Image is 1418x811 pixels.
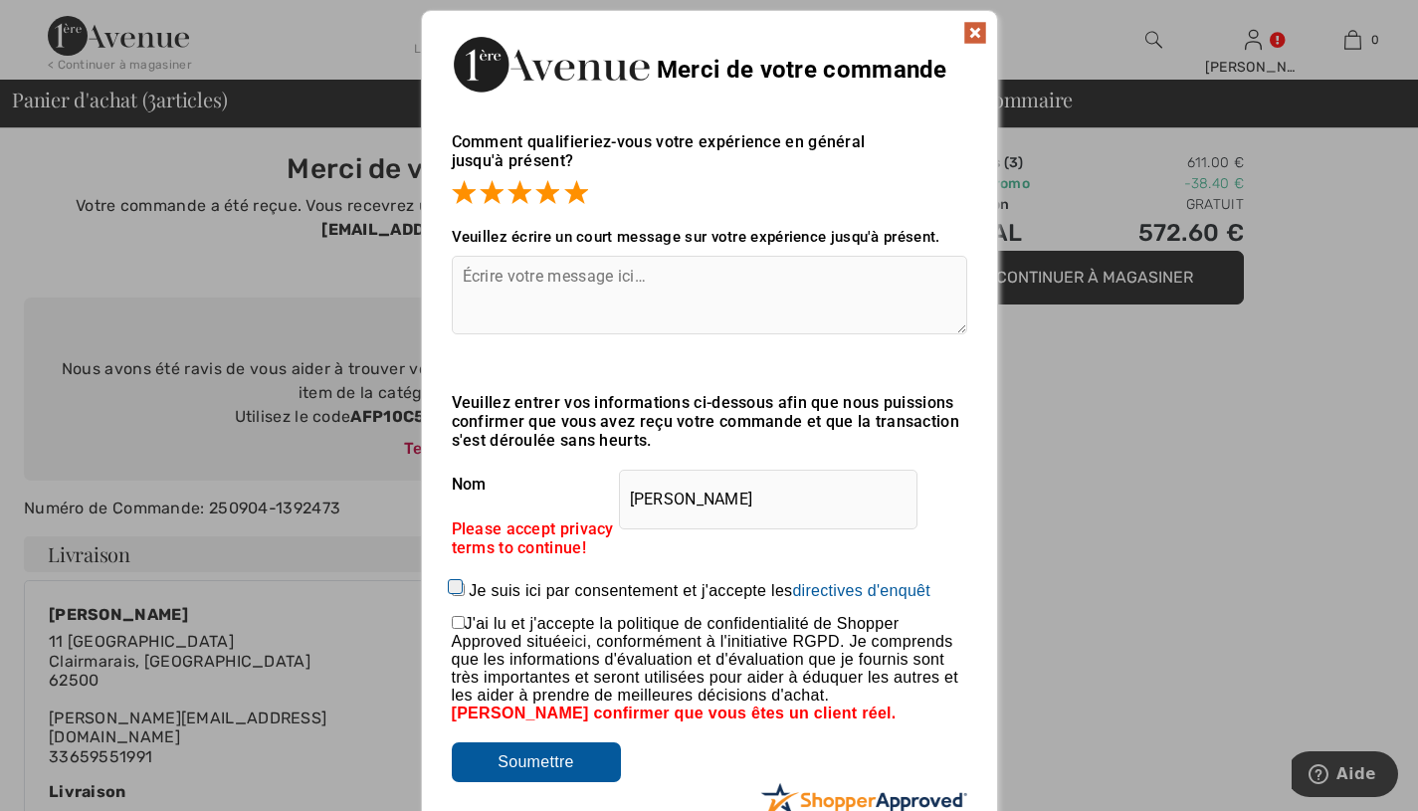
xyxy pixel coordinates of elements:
span: Merci de votre commande [657,56,947,84]
img: Merci de votre commande [452,31,651,98]
a: directives d'enquêt [792,582,930,599]
a: ici [571,633,587,650]
div: Nom [452,460,967,509]
div: Comment qualifieriez-vous votre expérience en général jusqu'à présent? [452,112,967,208]
span: Aide [45,14,85,32]
div: Veuillez entrer vos informations ci-dessous afin que nous puissions confirmer que vous avez reçu ... [452,393,967,450]
span: J'ai lu et j'accepte la politique de confidentialité de Shopper Approved située , conformément à ... [452,615,959,704]
label: Je suis ici par consentement et j'accepte les [469,582,930,600]
div: Please accept privacy terms to continue! [452,519,967,557]
div: Veuillez écrire un court message sur votre expérience jusqu'à présent. [452,228,967,246]
img: x [963,21,987,45]
div: [PERSON_NAME] confirmer que vous êtes un client réel. [452,705,967,722]
input: Soumettre [452,742,621,782]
